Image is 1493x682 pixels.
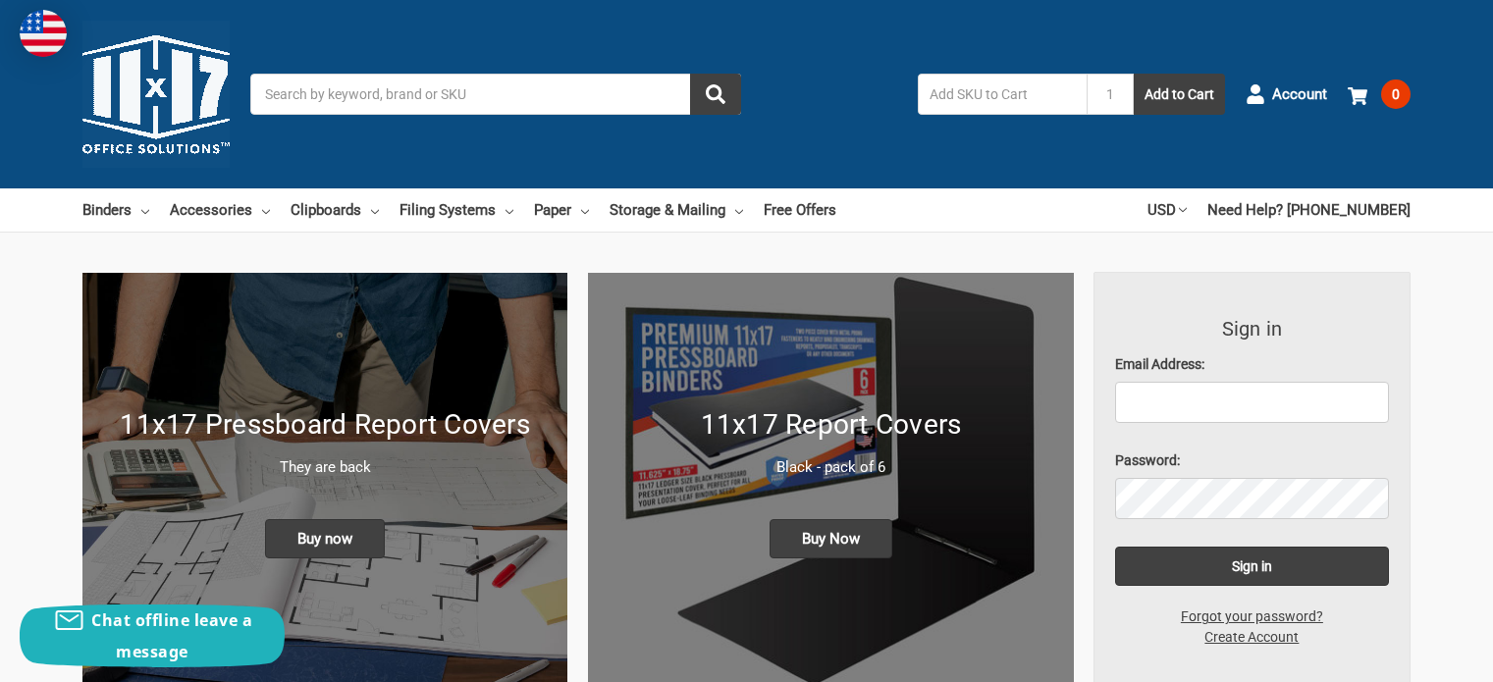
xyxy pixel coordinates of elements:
[770,519,892,558] span: Buy Now
[103,404,547,446] h1: 11x17 Pressboard Report Covers
[609,456,1052,479] p: Black - pack of 6
[1170,606,1334,627] a: Forgot your password?
[1115,547,1390,586] input: Sign in
[609,404,1052,446] h1: 11x17 Report Covers
[170,188,270,232] a: Accessories
[1381,79,1411,109] span: 0
[82,188,149,232] a: Binders
[291,188,379,232] a: Clipboards
[534,188,589,232] a: Paper
[20,10,67,57] img: duty and tax information for United States
[610,188,743,232] a: Storage & Mailing
[1147,188,1187,232] a: USD
[20,604,285,667] button: Chat offline leave a message
[764,188,836,232] a: Free Offers
[1194,627,1309,648] a: Create Account
[1246,69,1327,120] a: Account
[103,456,547,479] p: They are back
[1134,74,1225,115] button: Add to Cart
[400,188,513,232] a: Filing Systems
[265,519,385,558] span: Buy now
[1272,83,1327,106] span: Account
[91,609,252,662] span: Chat offline leave a message
[918,74,1087,115] input: Add SKU to Cart
[1115,354,1390,375] label: Email Address:
[1348,69,1411,120] a: 0
[1115,314,1390,343] h3: Sign in
[250,74,741,115] input: Search by keyword, brand or SKU
[1115,450,1390,471] label: Password:
[1207,188,1411,232] a: Need Help? [PHONE_NUMBER]
[82,21,230,168] img: 11x17.com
